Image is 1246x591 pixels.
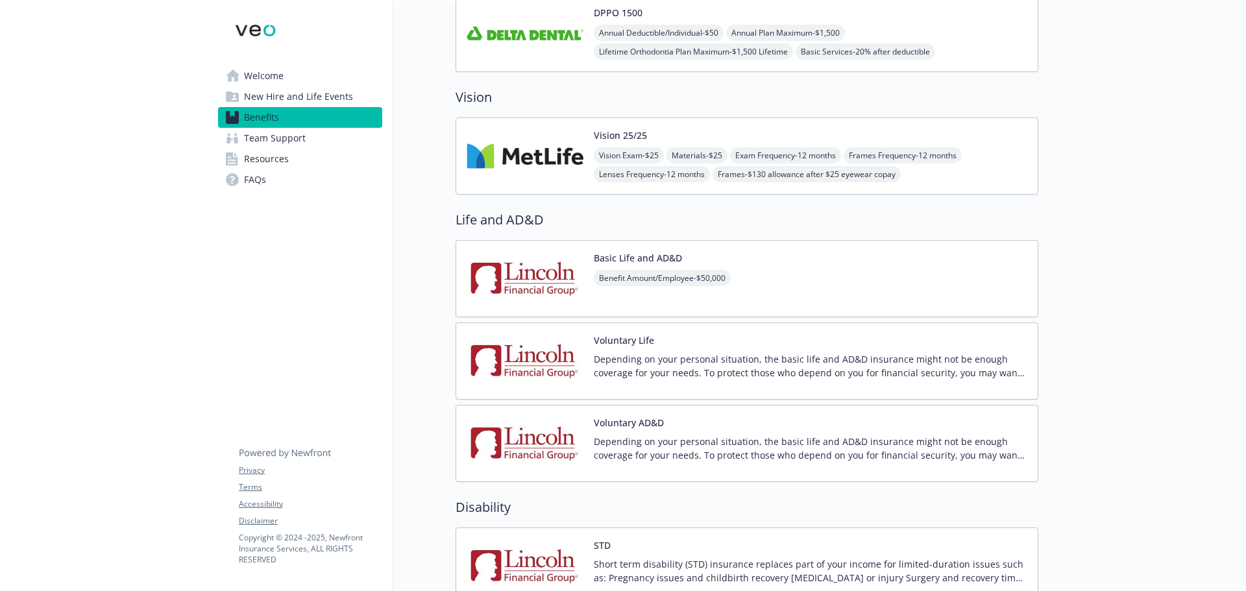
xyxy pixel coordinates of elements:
[239,481,382,493] a: Terms
[594,6,642,19] button: DPPO 1500
[239,464,382,476] a: Privacy
[594,43,793,60] span: Lifetime Orthodontia Plan Maximum - $1,500 Lifetime
[594,128,647,142] button: Vision 25/25
[594,352,1027,380] p: Depending on your personal situation, the basic life and AD&D insurance might not be enough cover...
[218,66,382,86] a: Welcome
[239,532,382,565] p: Copyright © 2024 - 2025 , Newfront Insurance Services, ALL RIGHTS RESERVED
[594,25,724,41] span: Annual Deductible/Individual - $50
[594,557,1027,585] p: Short term disability (STD) insurance replaces part of your income for limited-duration issues su...
[796,43,935,60] span: Basic Services - 20% after deductible
[594,416,664,429] button: Voluntary AD&D
[467,416,583,471] img: Lincoln Financial Group carrier logo
[467,128,583,184] img: Metlife Inc carrier logo
[244,169,266,190] span: FAQs
[456,210,1038,230] h2: Life and AD&D
[726,25,845,41] span: Annual Plan Maximum - $1,500
[218,128,382,149] a: Team Support
[456,498,1038,517] h2: Disability
[244,86,353,107] span: New Hire and Life Events
[666,147,727,163] span: Materials - $25
[713,166,901,182] span: Frames - $130 allowance after $25 eyewear copay
[244,66,284,86] span: Welcome
[594,333,654,347] button: Voluntary Life
[456,88,1038,107] h2: Vision
[467,251,583,306] img: Lincoln Financial Group carrier logo
[594,251,682,265] button: Basic Life and AD&D
[844,147,962,163] span: Frames Frequency - 12 months
[218,169,382,190] a: FAQs
[218,149,382,169] a: Resources
[244,107,279,128] span: Benefits
[730,147,841,163] span: Exam Frequency - 12 months
[594,270,731,286] span: Benefit Amount/Employee - $50,000
[594,435,1027,462] p: Depending on your personal situation, the basic life and AD&D insurance might not be enough cover...
[594,166,710,182] span: Lenses Frequency - 12 months
[467,333,583,389] img: Lincoln Financial Group carrier logo
[244,149,289,169] span: Resources
[467,6,583,61] img: Delta Dental Insurance Company carrier logo
[244,128,306,149] span: Team Support
[218,107,382,128] a: Benefits
[218,86,382,107] a: New Hire and Life Events
[239,498,382,510] a: Accessibility
[594,147,664,163] span: Vision Exam - $25
[239,515,382,527] a: Disclaimer
[594,538,611,552] button: STD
